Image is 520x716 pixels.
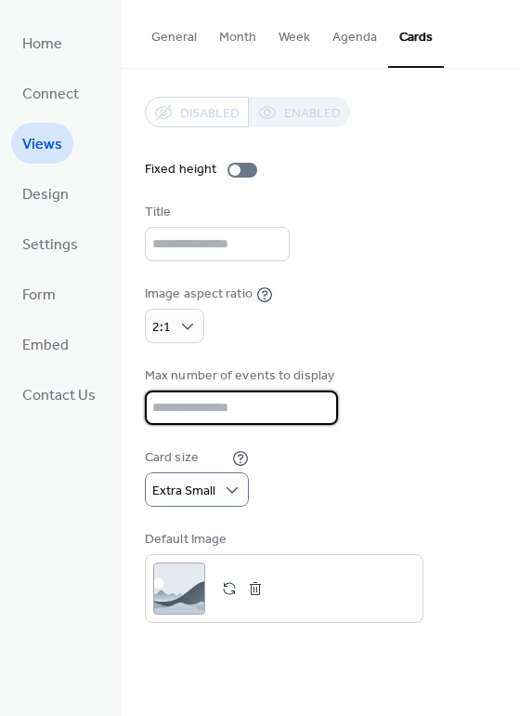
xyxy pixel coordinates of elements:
div: Default Image [145,530,420,550]
div: Card size [145,448,228,468]
a: Embed [11,324,80,365]
span: Settings [22,231,78,260]
span: Contact Us [22,381,96,411]
div: Max number of events to display [145,366,334,386]
span: Extra Small [152,479,215,504]
span: Form [22,281,56,311]
a: Settings [11,223,89,264]
div: ; [153,563,205,615]
span: Home [22,30,62,60]
span: 2:1 [152,315,171,340]
a: Contact Us [11,374,107,415]
div: Image aspect ratio [145,285,253,304]
span: Connect [22,80,79,110]
a: Connect [11,73,90,113]
div: Fixed height [145,160,216,179]
span: Embed [22,331,69,361]
a: Home [11,22,73,63]
a: Design [11,173,80,214]
span: Views [22,130,62,160]
div: Title [145,203,286,222]
a: Form [11,273,67,314]
span: Design [22,180,69,210]
a: Views [11,123,73,164]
